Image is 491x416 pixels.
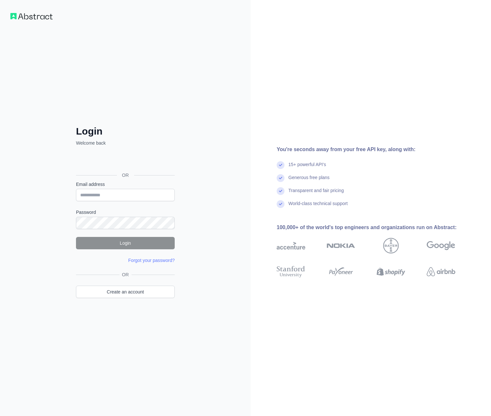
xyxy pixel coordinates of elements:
button: Login [76,237,175,249]
img: shopify [377,265,405,279]
label: Email address [76,181,175,188]
h2: Login [76,125,175,137]
span: OR [117,172,134,178]
img: stanford university [277,265,305,279]
label: Password [76,209,175,215]
img: bayer [383,238,399,253]
a: Forgot your password? [128,258,175,263]
img: google [427,238,455,253]
img: airbnb [427,265,455,279]
a: Create an account [76,286,175,298]
p: Welcome back [76,140,175,146]
img: accenture [277,238,305,253]
div: 100,000+ of the world's top engineers and organizations run on Abstract: [277,224,476,231]
div: Generous free plans [288,174,330,187]
div: World-class technical support [288,200,348,213]
div: Transparent and fair pricing [288,187,344,200]
img: check mark [277,200,284,208]
div: You're seconds away from your free API key, along with: [277,146,476,153]
img: payoneer [327,265,355,279]
div: 15+ powerful API's [288,161,326,174]
span: OR [120,271,132,278]
img: Workflow [10,13,53,19]
img: check mark [277,161,284,169]
img: check mark [277,187,284,195]
iframe: Sign in with Google Button [73,153,177,168]
img: check mark [277,174,284,182]
img: nokia [327,238,355,253]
